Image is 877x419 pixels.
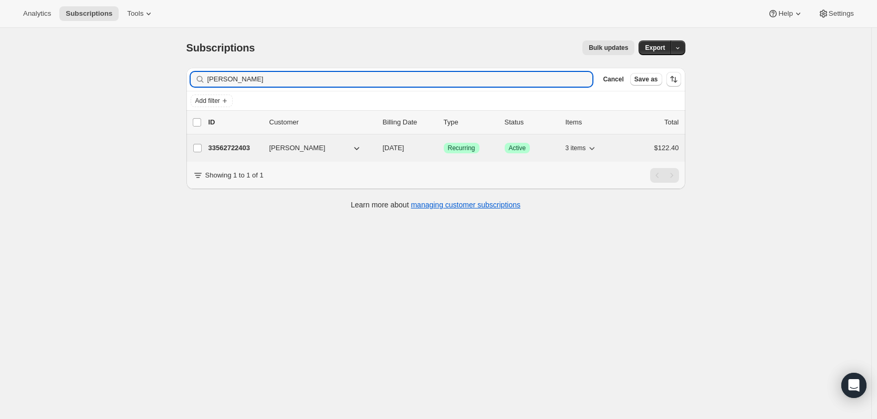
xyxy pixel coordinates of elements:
button: Add filter [191,95,233,107]
span: 3 items [566,144,586,152]
p: 33562722403 [208,143,261,153]
span: Subscriptions [66,9,112,18]
button: Tools [121,6,160,21]
button: Settings [812,6,860,21]
div: Open Intercom Messenger [841,373,866,398]
button: 3 items [566,141,598,155]
span: Save as [634,75,658,83]
button: Sort the results [666,72,681,87]
a: managing customer subscriptions [411,201,520,209]
p: Learn more about [351,200,520,210]
span: Add filter [195,97,220,105]
span: Recurring [448,144,475,152]
div: IDCustomerBilling DateTypeStatusItemsTotal [208,117,679,128]
span: Subscriptions [186,42,255,54]
button: Export [639,40,671,55]
p: Customer [269,117,374,128]
span: Settings [829,9,854,18]
span: [DATE] [383,144,404,152]
p: ID [208,117,261,128]
p: Status [505,117,557,128]
span: Analytics [23,9,51,18]
button: Analytics [17,6,57,21]
span: Bulk updates [589,44,628,52]
div: 33562722403[PERSON_NAME][DATE]SuccessRecurringSuccessActive3 items$122.40 [208,141,679,155]
span: $122.40 [654,144,679,152]
nav: Pagination [650,168,679,183]
span: Help [778,9,792,18]
div: Type [444,117,496,128]
input: Filter subscribers [207,72,593,87]
p: Total [664,117,678,128]
button: [PERSON_NAME] [263,140,368,156]
button: Help [761,6,809,21]
span: Tools [127,9,143,18]
span: [PERSON_NAME] [269,143,326,153]
button: Save as [630,73,662,86]
span: Cancel [603,75,623,83]
button: Cancel [599,73,628,86]
p: Showing 1 to 1 of 1 [205,170,264,181]
button: Subscriptions [59,6,119,21]
span: Active [509,144,526,152]
span: Export [645,44,665,52]
div: Items [566,117,618,128]
button: Bulk updates [582,40,634,55]
p: Billing Date [383,117,435,128]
